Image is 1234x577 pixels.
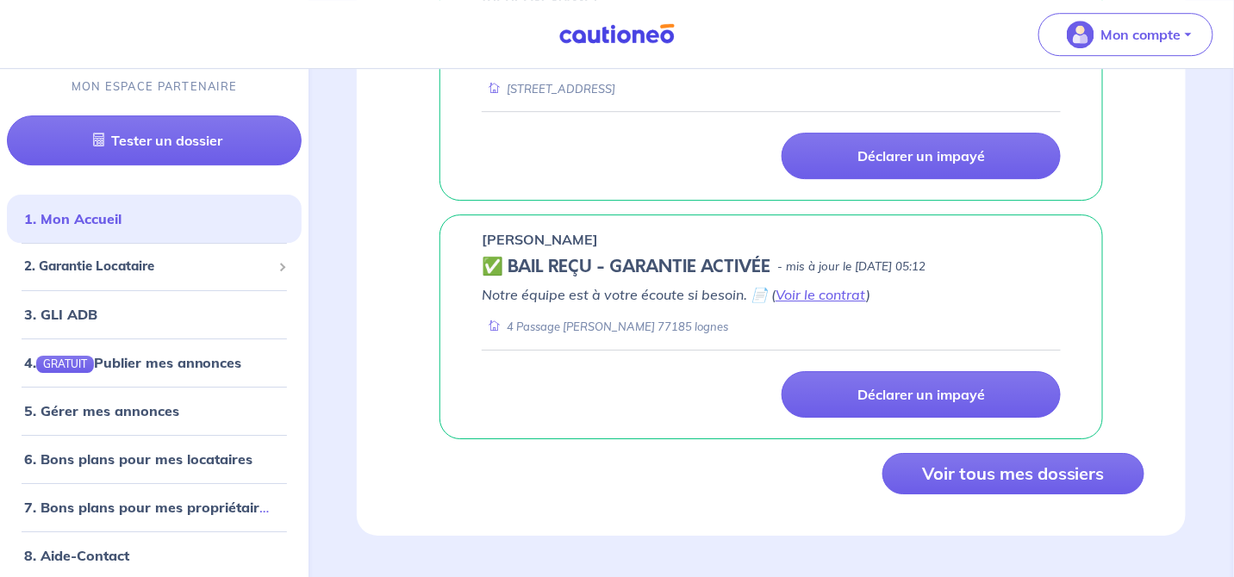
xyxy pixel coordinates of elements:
div: 6. Bons plans pour mes locataires [7,442,302,476]
div: [STREET_ADDRESS] [482,81,615,97]
div: 1. Mon Accueil [7,202,302,236]
a: 8. Aide-Contact [24,547,129,564]
div: 2. Garantie Locataire [7,250,302,283]
img: Cautioneo [552,23,682,45]
div: 3. GLI ADB [7,297,302,332]
div: 5. Gérer mes annonces [7,394,302,428]
img: illu_account_valid_menu.svg [1067,21,1094,48]
button: illu_account_valid_menu.svgMon compte [1038,13,1213,56]
p: [PERSON_NAME] [482,229,598,250]
div: 4.GRATUITPublier mes annonces [7,345,302,380]
div: state: CONTRACT-VALIDATED, Context: IN-MANAGEMENT,IS-GL-CAUTION [482,257,1061,277]
a: 3. GLI ADB [24,306,97,323]
h5: ✅ BAIL REÇU - GARANTIE ACTIVÉE [482,257,770,277]
p: MON ESPACE PARTENAIRE [72,78,238,95]
em: Notre équipe est à votre écoute si besoin. 📄 ( ) [482,286,870,303]
div: 8. Aide-Contact [7,538,302,573]
a: Voir le contrat [776,286,866,303]
div: 4 Passage [PERSON_NAME] 77185 lognes [482,319,728,335]
span: 2. Garantie Locataire [24,257,271,276]
p: Mon compte [1101,24,1181,45]
a: Déclarer un impayé [782,371,1061,418]
a: 4.GRATUITPublier mes annonces [24,354,242,371]
p: - mis à jour le [DATE] 05:12 [777,258,925,276]
a: 1. Mon Accueil [24,210,122,227]
div: 7. Bons plans pour mes propriétaires [7,490,302,524]
a: Déclarer un impayé [782,133,1061,179]
button: Voir tous mes dossiers [882,453,1144,494]
a: 5. Gérer mes annonces [24,402,179,419]
a: 7. Bons plans pour mes propriétaires [24,499,274,516]
p: Déclarer un impayé [857,386,985,403]
a: Tester un dossier [7,115,302,165]
p: Déclarer un impayé [857,147,985,164]
a: 6. Bons plans pour mes locataires [24,450,252,468]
